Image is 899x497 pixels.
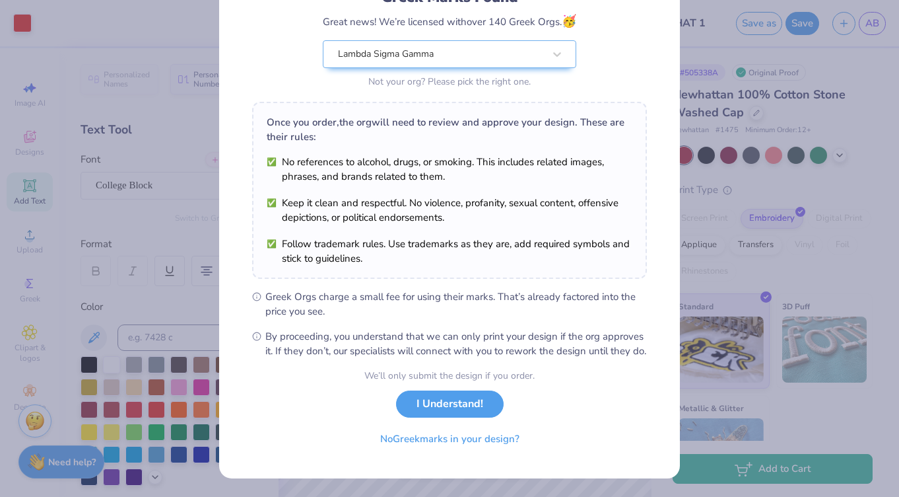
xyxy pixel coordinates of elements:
[364,369,535,383] div: We’ll only submit the design if you order.
[267,155,632,184] li: No references to alcohol, drugs, or smoking. This includes related images, phrases, and brands re...
[265,329,647,358] span: By proceeding, you understand that we can only print your design if the org approves it. If they ...
[562,13,576,29] span: 🥳
[267,237,632,266] li: Follow trademark rules. Use trademarks as they are, add required symbols and stick to guidelines.
[267,196,632,225] li: Keep it clean and respectful. No violence, profanity, sexual content, offensive depictions, or po...
[369,426,531,453] button: NoGreekmarks in your design?
[323,13,576,30] div: Great news! We’re licensed with over 140 Greek Orgs.
[323,75,576,89] div: Not your org? Please pick the right one.
[267,115,632,144] div: Once you order, the org will need to review and approve your design. These are their rules:
[396,391,504,418] button: I Understand!
[265,289,647,319] span: Greek Orgs charge a small fee for using their marks. That’s already factored into the price you see.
